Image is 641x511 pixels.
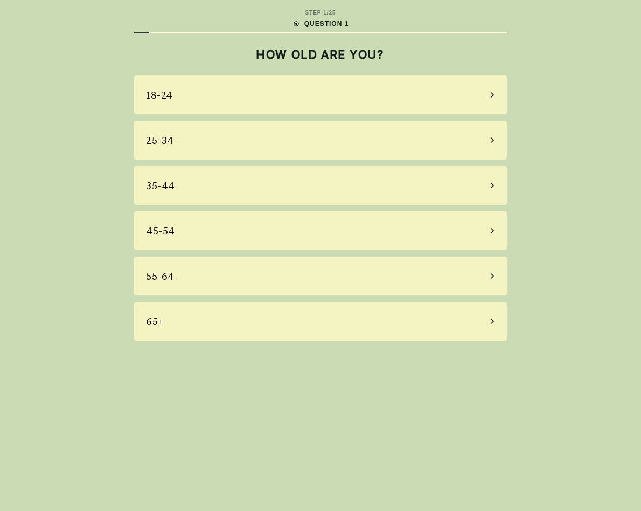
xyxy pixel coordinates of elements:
div: 35-44 [146,178,175,193]
div: QUESTION 1 [292,19,349,29]
div: 45-54 [146,224,175,238]
h2: HOW OLD ARE YOU? [134,47,507,61]
div: 18-24 [146,88,173,102]
div: 55-64 [146,269,175,284]
div: STEP 1 / 25 [305,9,336,17]
div: 65+ [146,314,164,329]
div: 25-34 [146,133,174,148]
